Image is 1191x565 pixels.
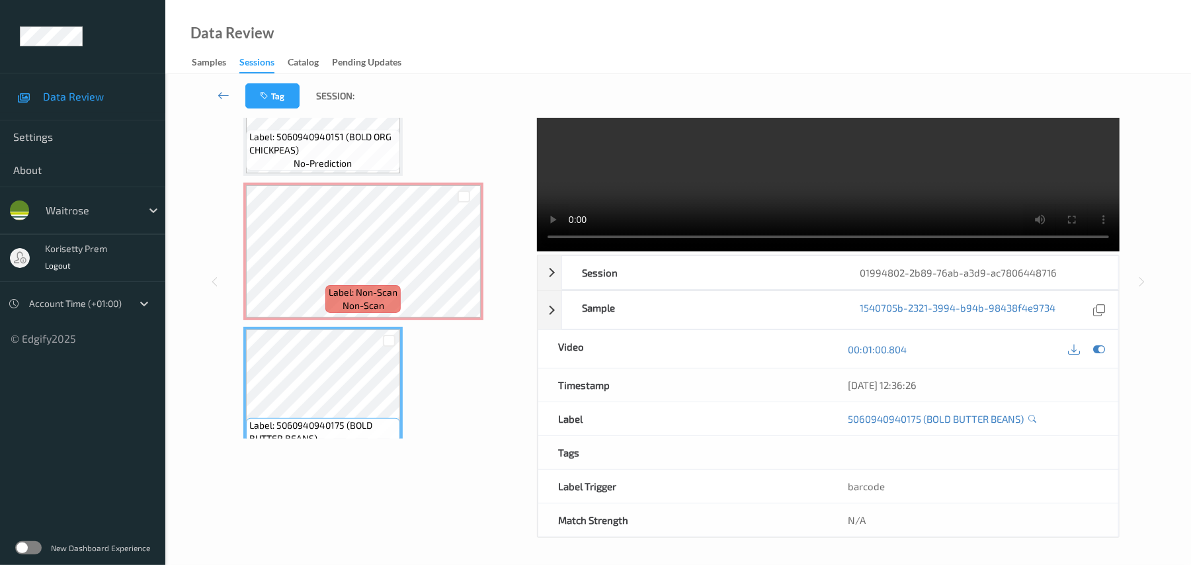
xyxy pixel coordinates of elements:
div: Match Strength [538,503,828,537]
div: Timestamp [538,369,828,402]
div: barcode [829,470,1118,503]
span: no-prediction [294,157,352,170]
div: Label [538,402,828,435]
div: Label Trigger [538,470,828,503]
div: Tags [538,436,828,469]
div: Video [538,330,828,368]
div: Sample1540705b-2321-3994-b94b-98438f4e9734 [538,290,1119,329]
span: Label: 5060940940175 (BOLD BUTTER BEANS) [249,419,397,445]
div: N/A [829,503,1118,537]
a: Pending Updates [332,54,415,72]
span: non-scan [343,299,384,312]
div: Session [562,256,841,289]
a: Samples [192,54,239,72]
a: Sessions [239,54,288,73]
a: 1540705b-2321-3994-b94b-98438f4e9734 [860,301,1056,319]
a: Catalog [288,54,332,72]
div: Data Review [190,26,274,40]
div: Sessions [239,56,274,73]
div: [DATE] 12:36:26 [848,378,1098,392]
div: 01994802-2b89-76ab-a3d9-ac7806448716 [841,256,1119,289]
div: Pending Updates [332,56,401,72]
div: Sample [562,291,841,329]
div: Session01994802-2b89-76ab-a3d9-ac7806448716 [538,255,1119,290]
a: 5060940940175 (BOLD BUTTER BEANS) [848,412,1024,425]
div: Samples [192,56,226,72]
div: Catalog [288,56,319,72]
a: 00:01:00.804 [848,343,907,356]
span: Label: Non-Scan [329,286,397,299]
span: Label: 5060940940151 (BOLD ORG CHICKPEAS) [249,130,397,157]
span: Session: [316,89,354,103]
button: Tag [245,83,300,109]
